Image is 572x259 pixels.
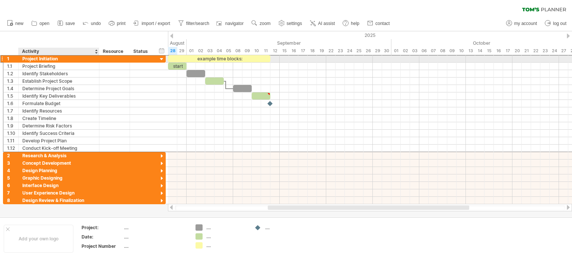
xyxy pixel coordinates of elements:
a: my account [504,19,539,28]
span: new [15,21,23,26]
div: Friday, 5 September 2025 [224,47,233,55]
a: log out [543,19,569,28]
div: Thursday, 25 September 2025 [354,47,363,55]
div: 5 [7,174,18,181]
div: Add your own logo [4,225,73,253]
div: 1.7 [7,107,18,114]
a: print [107,19,128,28]
div: Friday, 29 August 2025 [177,47,187,55]
div: Create Timeline [22,115,95,122]
div: 3 [7,159,18,167]
span: import / export [142,21,170,26]
div: Friday, 12 September 2025 [270,47,280,55]
div: September 2025 [187,39,391,47]
a: help [341,19,362,28]
span: AI assist [318,21,335,26]
span: settings [287,21,302,26]
div: .... [265,224,306,231]
span: save [66,21,75,26]
span: print [117,21,125,26]
div: start [168,63,187,70]
div: Activity [22,48,95,55]
span: zoom [260,21,270,26]
a: zoom [250,19,273,28]
div: Friday, 26 September 2025 [363,47,373,55]
div: Identify Resources [22,107,95,114]
div: 1.10 [7,130,18,137]
div: Thursday, 4 September 2025 [214,47,224,55]
div: 1.1 [7,63,18,70]
div: Monday, 1 September 2025 [187,47,196,55]
div: Wednesday, 22 October 2025 [531,47,540,55]
span: filter/search [186,21,209,26]
div: Formulate Budget [22,100,95,107]
a: navigator [215,19,246,28]
div: 7 [7,189,18,196]
div: 4 [7,167,18,174]
div: Design Planning [22,167,95,174]
span: contact [375,21,390,26]
div: 1.12 [7,145,18,152]
div: Date: [82,234,123,240]
div: 1.11 [7,137,18,144]
div: Friday, 10 October 2025 [457,47,466,55]
div: Thursday, 11 September 2025 [261,47,270,55]
a: new [5,19,26,28]
div: Identify Key Deliverables [22,92,95,100]
div: Friday, 3 October 2025 [410,47,419,55]
a: save [55,19,77,28]
a: open [29,19,52,28]
div: Tuesday, 30 September 2025 [382,47,391,55]
div: Friday, 17 October 2025 [503,47,512,55]
div: Friday, 19 September 2025 [317,47,326,55]
a: undo [81,19,103,28]
div: Monday, 15 September 2025 [280,47,289,55]
div: Establish Project Scope [22,78,95,85]
div: Wednesday, 10 September 2025 [252,47,261,55]
div: 6 [7,182,18,189]
div: Monday, 13 October 2025 [466,47,475,55]
a: AI assist [308,19,337,28]
div: 1.4 [7,85,18,92]
div: Thursday, 23 October 2025 [540,47,550,55]
div: Identify Stakeholders [22,70,95,77]
div: Project Briefing [22,63,95,70]
div: Thursday, 16 October 2025 [494,47,503,55]
div: Tuesday, 14 October 2025 [475,47,484,55]
div: Thursday, 9 October 2025 [447,47,457,55]
span: my account [514,21,537,26]
div: Status [133,48,150,55]
div: .... [206,233,247,240]
div: 8 [7,197,18,204]
div: Research & Analysis [22,152,95,159]
div: Tuesday, 2 September 2025 [196,47,205,55]
div: Thursday, 2 October 2025 [401,47,410,55]
span: help [351,21,359,26]
div: 1.8 [7,115,18,122]
div: Thursday, 18 September 2025 [308,47,317,55]
div: Wednesday, 17 September 2025 [298,47,308,55]
span: log out [553,21,566,26]
div: .... [124,224,187,231]
span: navigator [225,21,244,26]
div: 1 [7,55,18,62]
div: Wednesday, 8 October 2025 [438,47,447,55]
div: .... [124,234,187,240]
div: Wednesday, 3 September 2025 [205,47,214,55]
div: Tuesday, 7 October 2025 [429,47,438,55]
div: Project Number [82,243,123,249]
div: Wednesday, 15 October 2025 [484,47,494,55]
div: Design Review & Finalization [22,197,95,204]
div: User Experience Design [22,189,95,196]
div: .... [206,224,247,231]
div: Tuesday, 21 October 2025 [522,47,531,55]
span: open [39,21,50,26]
div: Monday, 8 September 2025 [233,47,242,55]
div: Wednesday, 1 October 2025 [391,47,401,55]
div: Concept Development [22,159,95,167]
a: filter/search [176,19,212,28]
div: Conduct Kick-off Meeting [22,145,95,152]
a: import / export [131,19,172,28]
div: Develop Project Plan [22,137,95,144]
div: Identify Success Criteria [22,130,95,137]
